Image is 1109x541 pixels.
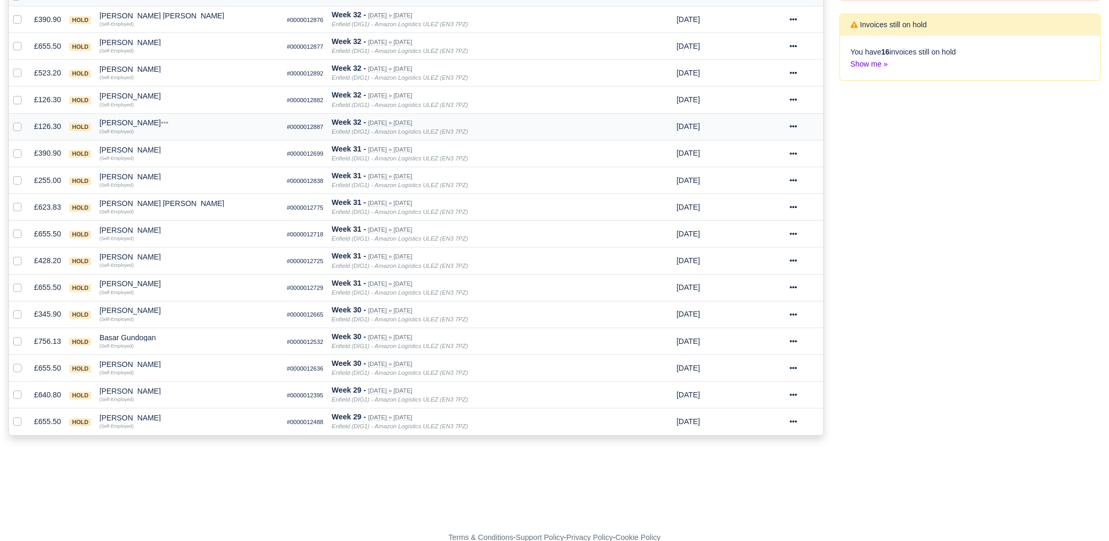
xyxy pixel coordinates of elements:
small: (Self-Employed) [100,317,134,322]
td: £523.20 [30,60,65,86]
div: [PERSON_NAME] [100,39,278,46]
small: #0000012882 [287,97,324,103]
i: Enfield (DIG1) - Amazon Logistics ULEZ (EN3 7PZ) [332,370,468,376]
strong: Week 31 - [332,225,366,233]
i: Enfield (DIG1) - Amazon Logistics ULEZ (EN3 7PZ) [332,235,468,242]
small: [DATE] » [DATE] [368,280,412,287]
strong: Week 32 - [332,10,366,19]
div: [PERSON_NAME] [100,146,278,154]
i: Enfield (DIG1) - Amazon Logistics ULEZ (EN3 7PZ) [332,48,468,54]
small: #0000012892 [287,70,324,77]
strong: Week 30 - [332,332,366,341]
i: Enfield (DIG1) - Amazon Logistics ULEZ (EN3 7PZ) [332,74,468,81]
span: hold [69,43,91,51]
span: hold [69,284,91,292]
small: [DATE] » [DATE] [368,200,412,207]
small: [DATE] » [DATE] [368,66,412,72]
small: [DATE] » [DATE] [368,414,412,421]
small: (Self-Employed) [100,236,134,241]
small: (Self-Employed) [100,290,134,295]
div: You have invoices still on hold [840,36,1100,81]
span: 1 day from now [676,283,700,291]
strong: Week 29 - [332,386,366,394]
strong: Week 31 - [332,252,366,260]
span: 1 week from now [676,42,700,50]
i: Enfield (DIG1) - Amazon Logistics ULEZ (EN3 7PZ) [332,182,468,188]
span: hold [69,150,91,158]
small: [DATE] » [DATE] [368,226,412,233]
strong: Week 32 - [332,118,366,126]
td: £655.50 [30,33,65,60]
small: (Self-Employed) [100,48,134,53]
span: hold [69,231,91,239]
span: 5 days ago [676,337,700,345]
strong: Week 31 - [332,171,366,180]
div: [PERSON_NAME] [100,307,278,314]
small: #0000012729 [287,285,324,291]
a: Show me » [850,60,888,68]
div: [PERSON_NAME] [100,414,278,421]
div: [PERSON_NAME] [100,253,278,261]
strong: Week 32 - [332,37,366,46]
small: (Self-Employed) [100,21,134,27]
div: [PERSON_NAME] [100,361,278,368]
small: #0000012532 [287,339,324,345]
td: £756.13 [30,328,65,354]
span: 1 day from now [676,256,700,265]
span: 1 week from now [676,69,700,77]
small: (Self-Employed) [100,424,134,429]
td: £655.50 [30,355,65,382]
div: [PERSON_NAME] [PERSON_NAME] [100,200,278,207]
div: [PERSON_NAME] [PERSON_NAME] [100,12,278,19]
div: [PERSON_NAME] [100,280,278,287]
i: Enfield (DIG1) - Amazon Logistics ULEZ (EN3 7PZ) [332,316,468,322]
small: #0000012488 [287,419,324,425]
small: #0000012887 [287,124,324,130]
td: £390.90 [30,140,65,167]
span: 5 days ago [676,310,700,318]
td: £390.90 [30,6,65,33]
td: £428.20 [30,247,65,274]
div: [PERSON_NAME] [100,119,278,126]
div: Basar Gundogan [100,334,278,341]
small: (Self-Employed) [100,370,134,375]
span: 1 day from now [676,176,700,185]
td: £126.30 [30,113,65,140]
span: 1 day from now [676,149,700,157]
span: 1 week ago [676,391,700,399]
small: (Self-Employed) [100,209,134,214]
small: #0000012775 [287,204,324,211]
span: hold [69,338,91,346]
td: £345.90 [30,301,65,328]
small: [DATE] » [DATE] [368,146,412,153]
small: [DATE] » [DATE] [368,120,412,126]
div: [PERSON_NAME] [100,387,278,395]
span: 1 week from now [676,15,700,24]
td: £623.83 [30,194,65,221]
div: [PERSON_NAME] [100,66,278,73]
small: (Self-Employed) [100,263,134,268]
span: hold [69,204,91,212]
span: 5 days ago [676,364,700,372]
strong: Week 30 - [332,359,366,367]
strong: Week 30 - [332,306,366,314]
strong: Week 31 - [332,198,366,207]
span: hold [69,70,91,78]
h6: Invoices still on hold [850,20,927,29]
span: hold [69,123,91,131]
div: [PERSON_NAME] [100,92,278,100]
span: hold [69,311,91,319]
small: (Self-Employed) [100,343,134,349]
div: Chat Widget [1057,491,1109,541]
small: [DATE] » [DATE] [368,307,412,314]
span: hold [69,177,91,185]
i: Enfield (DIG1) - Amazon Logistics ULEZ (EN3 7PZ) [332,21,468,27]
strong: Week 31 - [332,279,366,287]
strong: Week 31 - [332,145,366,153]
td: £255.00 [30,167,65,193]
